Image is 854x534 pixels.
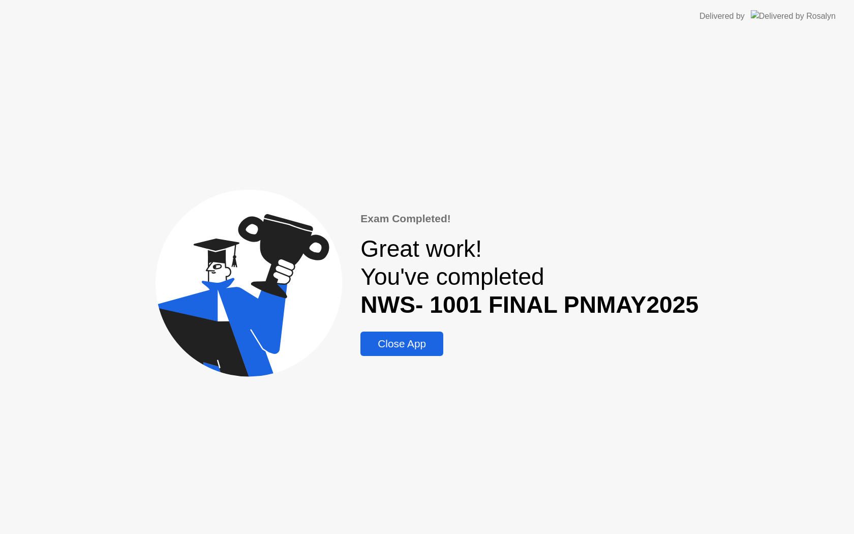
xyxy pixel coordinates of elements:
button: Close App [360,332,443,356]
div: Close App [363,338,440,350]
div: Great work! You've completed [360,235,698,319]
div: Delivered by [699,10,745,22]
div: Exam Completed! [360,211,698,227]
img: Delivered by Rosalyn [751,10,836,22]
b: NWS- 1001 FINAL PNMAY2025 [360,291,698,318]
